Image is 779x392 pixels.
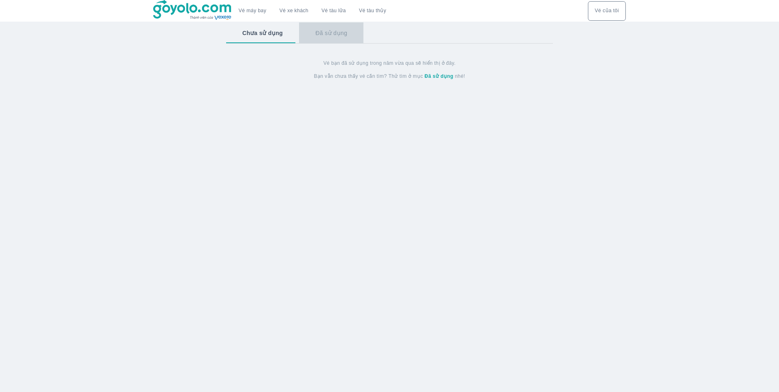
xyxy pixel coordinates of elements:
button: Vé tàu thủy [352,1,393,21]
div: choose transportation mode [588,1,626,21]
span: Thử tìm ở mục nhé! [389,73,465,79]
button: Đã sử dụng [299,22,363,44]
strong: Đã sử dụng [425,73,453,79]
div: choose transportation mode [232,1,393,21]
a: Vé máy bay [239,8,266,14]
button: Chưa sử dụng [226,22,299,44]
button: Vé của tôi [588,1,626,21]
a: Vé xe khách [279,8,308,14]
div: basic tabs example [226,22,553,44]
a: Vé tàu lửa [315,1,352,21]
span: Bạn vẫn chưa thấy vé cần tìm? [314,73,387,79]
span: Vé bạn đã sử dụng trong năm vừa qua sẽ hiển thị ở đây. [323,60,456,66]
